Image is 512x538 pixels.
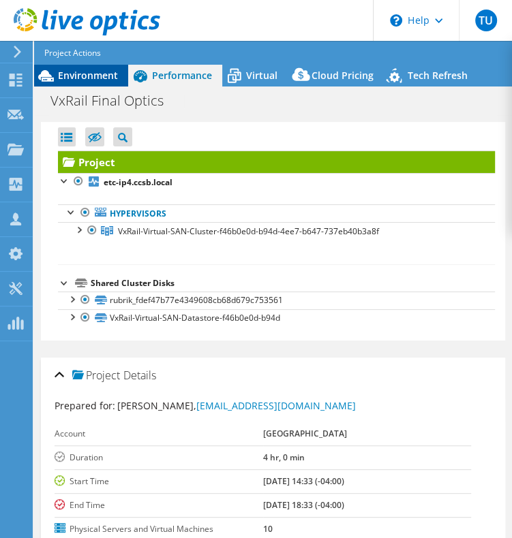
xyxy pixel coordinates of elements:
span: Project [72,370,120,382]
label: End Time [55,499,263,512]
span: TU [475,10,497,31]
b: etc-ip4.ccsb.local [104,176,172,188]
b: [GEOGRAPHIC_DATA] [263,428,347,439]
a: Hypervisors [58,204,495,222]
label: Duration [55,451,263,464]
svg: \n [390,14,402,27]
span: Tech Refresh [408,69,468,82]
label: Physical Servers and Virtual Machines [55,522,263,536]
span: Environment [58,69,118,82]
span: Project Actions [44,46,101,61]
span: Performance [152,69,212,82]
a: etc-ip4.ccsb.local [58,173,495,191]
b: 4 hr, 0 min [263,452,305,463]
a: VxRail-Virtual-SAN-Cluster-f46b0e0d-b94d-4ee7-b647-737eb40b3a8f [58,222,495,240]
a: [EMAIL_ADDRESS][DOMAIN_NAME] [196,399,356,412]
span: Details [123,368,156,383]
label: Start Time [55,475,263,488]
span: VxRail-Virtual-SAN-Cluster-f46b0e0d-b94d-4ee7-b647-737eb40b3a8f [118,225,379,237]
a: VxRail-Virtual-SAN-Datastore-f46b0e0d-b94d [58,309,495,327]
span: [PERSON_NAME], [117,399,356,412]
h1: VxRail Final Optics [44,93,185,108]
b: 10 [263,523,273,535]
span: Cloud Pricing [312,69,374,82]
label: Account [55,427,263,441]
b: [DATE] 18:33 (-04:00) [263,499,344,511]
a: Project [58,151,495,173]
label: Prepared for: [55,399,115,412]
span: Virtual [246,69,277,82]
div: Shared Cluster Disks [91,275,495,291]
b: [DATE] 14:33 (-04:00) [263,475,344,487]
a: rubrik_fdef47b77e4349608cb68d679c753561 [58,291,495,309]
